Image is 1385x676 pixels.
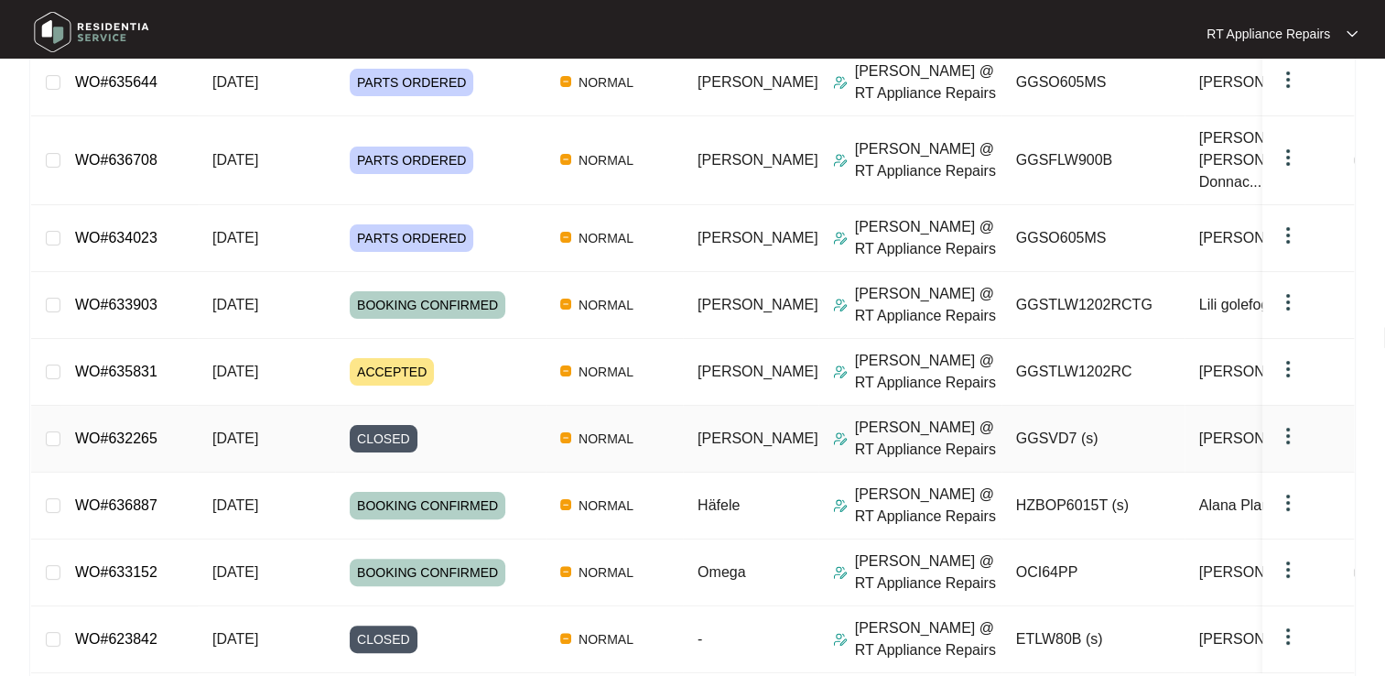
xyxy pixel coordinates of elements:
[698,297,818,312] span: [PERSON_NAME]
[350,69,473,96] span: PARTS ORDERED
[75,431,157,446] a: WO#632265
[571,227,641,249] span: NORMAL
[833,75,848,90] img: Assigner Icon
[560,365,571,376] img: Vercel Logo
[1277,224,1299,246] img: dropdown arrow
[833,231,848,245] img: Assigner Icon
[560,499,571,510] img: Vercel Logo
[698,564,745,580] span: Omega
[1001,606,1185,673] td: ETLW80B (s)
[212,631,258,647] span: [DATE]
[27,5,156,60] img: residentia service logo
[75,297,157,312] a: WO#633903
[855,283,1001,327] p: [PERSON_NAME] @ RT Appliance Repairs
[1199,127,1344,193] span: [PERSON_NAME] [PERSON_NAME] Donnac...
[1001,272,1185,339] td: GGSTLW1202RCTG
[350,626,417,653] span: CLOSED
[212,564,258,580] span: [DATE]
[1199,294,1297,316] span: Lili golefogati...
[212,431,258,446] span: [DATE]
[560,76,571,87] img: Vercel Logo
[855,484,1001,528] p: [PERSON_NAME] @ RT Appliance Repairs
[75,74,157,90] a: WO#635644
[571,294,641,316] span: NORMAL
[560,299,571,310] img: Vercel Logo
[855,350,1001,394] p: [PERSON_NAME] @ RT Appliance Repairs
[350,358,434,386] span: ACCEPTED
[560,232,571,243] img: Vercel Logo
[560,432,571,443] img: Vercel Logo
[571,71,641,93] span: NORMAL
[1199,495,1306,517] span: Alana Planit Ki...
[560,566,571,577] img: Vercel Logo
[571,495,641,517] span: NORMAL
[350,425,417,452] span: CLOSED
[698,364,818,379] span: [PERSON_NAME]
[833,298,848,312] img: Assigner Icon
[833,365,848,379] img: Assigner Icon
[571,361,641,383] span: NORMAL
[855,617,1001,661] p: [PERSON_NAME] @ RT Appliance Repairs
[855,60,1001,104] p: [PERSON_NAME] @ RT Appliance Repairs
[1277,358,1299,380] img: dropdown arrow
[698,631,702,647] span: -
[1001,406,1185,473] td: GGSVD7 (s)
[1277,69,1299,91] img: dropdown arrow
[560,633,571,644] img: Vercel Logo
[855,216,1001,260] p: [PERSON_NAME] @ RT Appliance Repairs
[1001,116,1185,205] td: GGSFLW900B
[1206,25,1330,43] p: RT Appliance Repairs
[1277,559,1299,581] img: dropdown arrow
[833,565,848,580] img: Assigner Icon
[1001,49,1185,116] td: GGSO605MS
[571,628,641,650] span: NORMAL
[1199,71,1320,93] span: [PERSON_NAME]
[1199,361,1320,383] span: [PERSON_NAME]
[1277,492,1299,514] img: dropdown arrow
[212,74,258,90] span: [DATE]
[698,74,818,90] span: [PERSON_NAME]
[1199,428,1320,450] span: [PERSON_NAME]
[75,564,157,580] a: WO#633152
[75,631,157,647] a: WO#623842
[833,153,848,168] img: Assigner Icon
[698,230,818,245] span: [PERSON_NAME]
[212,152,258,168] span: [DATE]
[212,297,258,312] span: [DATE]
[833,632,848,647] img: Assigner Icon
[75,152,157,168] a: WO#636708
[571,149,641,171] span: NORMAL
[350,224,473,252] span: PARTS ORDERED
[350,559,505,586] span: BOOKING CONFIRMED
[1277,291,1299,313] img: dropdown arrow
[833,431,848,446] img: Assigner Icon
[212,230,258,245] span: [DATE]
[1277,147,1299,169] img: dropdown arrow
[212,497,258,513] span: [DATE]
[833,498,848,513] img: Assigner Icon
[571,428,641,450] span: NORMAL
[1277,626,1299,648] img: dropdown arrow
[571,562,641,583] span: NORMAL
[350,291,505,319] span: BOOKING CONFIRMED
[1199,562,1332,583] span: [PERSON_NAME]...
[212,364,258,379] span: [DATE]
[75,230,157,245] a: WO#634023
[1199,628,1320,650] span: [PERSON_NAME]
[1001,540,1185,606] td: OCI64PP
[75,497,157,513] a: WO#636887
[698,497,740,513] span: Häfele
[1347,29,1358,38] img: dropdown arrow
[75,364,157,379] a: WO#635831
[855,551,1001,594] p: [PERSON_NAME] @ RT Appliance Repairs
[350,147,473,174] span: PARTS ORDERED
[1001,339,1185,406] td: GGSTLW1202RC
[1277,425,1299,447] img: dropdown arrow
[1001,473,1185,540] td: HZBOP6015T (s)
[698,152,818,168] span: [PERSON_NAME]
[1001,205,1185,272] td: GGSO605MS
[698,431,818,446] span: [PERSON_NAME]
[350,492,505,519] span: BOOKING CONFIRMED
[560,154,571,165] img: Vercel Logo
[855,138,1001,182] p: [PERSON_NAME] @ RT Appliance Repairs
